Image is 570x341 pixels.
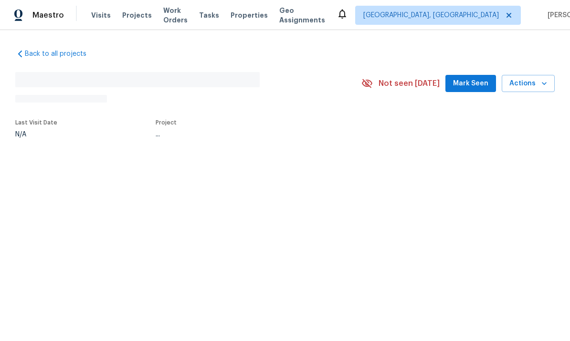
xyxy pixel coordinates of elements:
div: N/A [15,131,57,138]
a: Back to all projects [15,49,107,59]
span: Mark Seen [453,78,488,90]
span: Actions [509,78,547,90]
div: ... [156,131,339,138]
span: Last Visit Date [15,120,57,125]
span: Project [156,120,177,125]
span: Properties [231,10,268,20]
span: Maestro [32,10,64,20]
span: Tasks [199,12,219,19]
span: Not seen [DATE] [379,79,440,88]
span: [GEOGRAPHIC_DATA], [GEOGRAPHIC_DATA] [363,10,499,20]
span: Geo Assignments [279,6,325,25]
button: Mark Seen [445,75,496,93]
span: Work Orders [163,6,188,25]
span: Visits [91,10,111,20]
button: Actions [502,75,555,93]
span: Projects [122,10,152,20]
